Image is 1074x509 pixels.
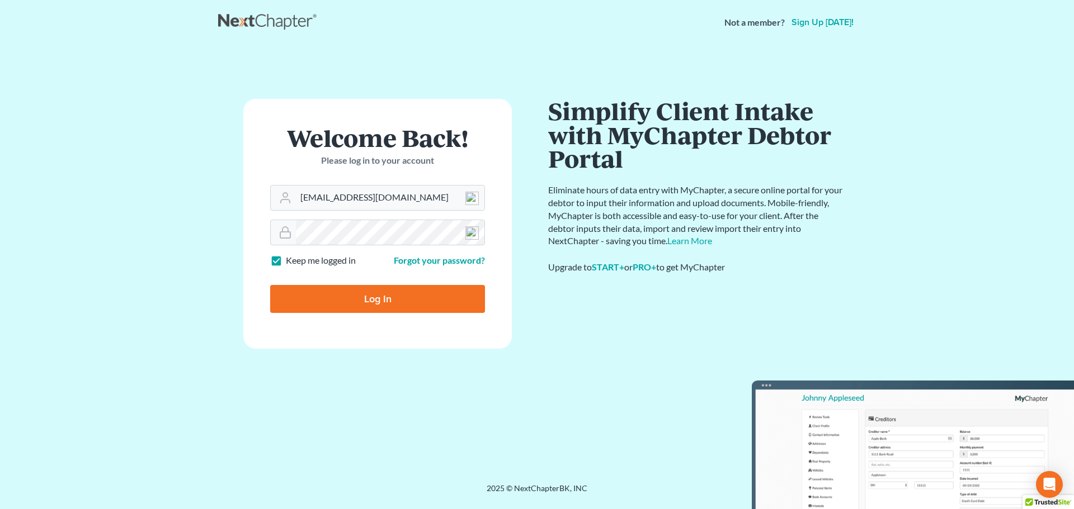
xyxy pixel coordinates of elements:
[548,261,845,274] div: Upgrade to or to get MyChapter
[465,192,479,205] img: npw-badge-icon-locked.svg
[548,184,845,248] p: Eliminate hours of data entry with MyChapter, a secure online portal for your debtor to input the...
[296,185,484,210] input: Email Address
[724,16,785,29] strong: Not a member?
[270,154,485,167] p: Please log in to your account
[1036,471,1063,498] div: Open Intercom Messenger
[667,235,712,246] a: Learn More
[394,255,485,265] a: Forgot your password?
[592,261,624,272] a: START+
[465,226,479,240] img: npw-badge-icon-locked.svg
[789,18,856,27] a: Sign up [DATE]!
[548,99,845,170] h1: Simplify Client Intake with MyChapter Debtor Portal
[270,126,485,150] h1: Welcome Back!
[218,483,856,503] div: 2025 © NextChapterBK, INC
[270,285,485,313] input: Log In
[286,254,356,267] label: Keep me logged in
[633,261,656,272] a: PRO+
